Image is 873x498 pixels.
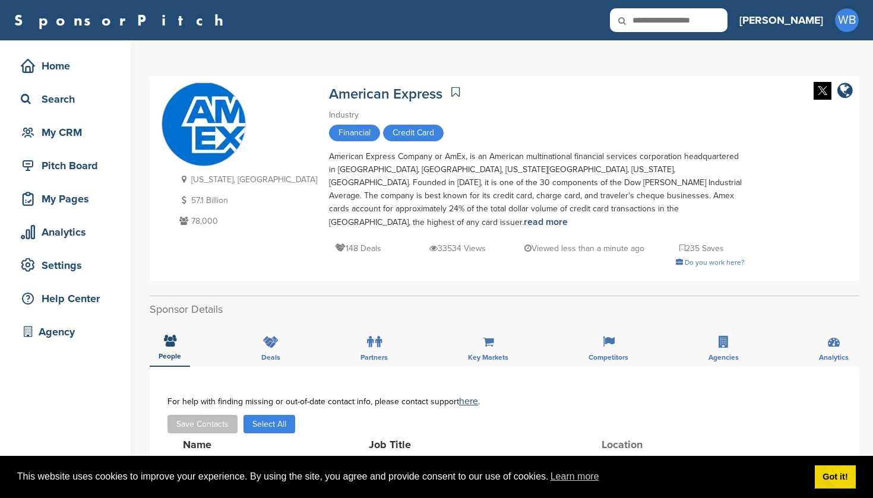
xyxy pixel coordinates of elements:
[18,122,119,143] div: My CRM
[685,258,745,267] span: Do you work here?
[329,109,745,122] div: Industry
[12,152,119,179] a: Pitch Board
[12,185,119,212] a: My Pages
[329,125,380,141] span: Financial
[524,216,568,228] a: read more
[12,85,119,113] a: Search
[176,193,317,208] p: 57.1 Billion
[329,85,442,103] a: American Express
[18,55,119,77] div: Home
[708,354,739,361] span: Agencies
[549,468,601,486] a: learn more about cookies
[18,321,119,342] div: Agency
[12,52,119,80] a: Home
[167,397,841,406] div: For help with finding missing or out-of-date contact info, please contact support .
[183,439,314,450] div: Name
[679,241,724,256] p: 235 Saves
[12,218,119,246] a: Analytics
[167,415,238,433] button: Save Contacts
[18,88,119,110] div: Search
[12,252,119,279] a: Settings
[12,318,119,345] a: Agency
[825,451,863,489] iframe: Button to launch messaging window
[159,353,181,360] span: People
[459,395,478,407] a: here
[261,354,280,361] span: Deals
[150,302,859,318] h2: Sponsor Details
[18,255,119,276] div: Settings
[835,8,859,32] span: WB
[176,172,317,187] p: [US_STATE], [GEOGRAPHIC_DATA]
[429,241,486,256] p: 33534 Views
[14,12,231,28] a: SponsorPitch
[360,354,388,361] span: Partners
[12,285,119,312] a: Help Center
[739,12,823,28] h3: [PERSON_NAME]
[17,468,805,486] span: This website uses cookies to improve your experience. By using the site, you agree and provide co...
[18,288,119,309] div: Help Center
[335,241,381,256] p: 148 Deals
[815,465,856,489] a: dismiss cookie message
[676,258,745,267] a: Do you work here?
[12,119,119,146] a: My CRM
[18,188,119,210] div: My Pages
[814,82,831,100] img: Twitter white
[819,354,849,361] span: Analytics
[837,82,853,101] a: company link
[369,439,547,450] div: Job Title
[524,241,644,256] p: Viewed less than a minute ago
[739,7,823,33] a: [PERSON_NAME]
[162,83,245,166] img: Sponsorpitch & American Express
[329,150,745,229] div: American Express Company or AmEx, is an American multinational financial services corporation hea...
[602,439,691,450] div: Location
[383,125,444,141] span: Credit Card
[243,415,295,433] button: Select All
[176,214,317,229] p: 78,000
[468,354,508,361] span: Key Markets
[589,354,628,361] span: Competitors
[18,155,119,176] div: Pitch Board
[18,221,119,243] div: Analytics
